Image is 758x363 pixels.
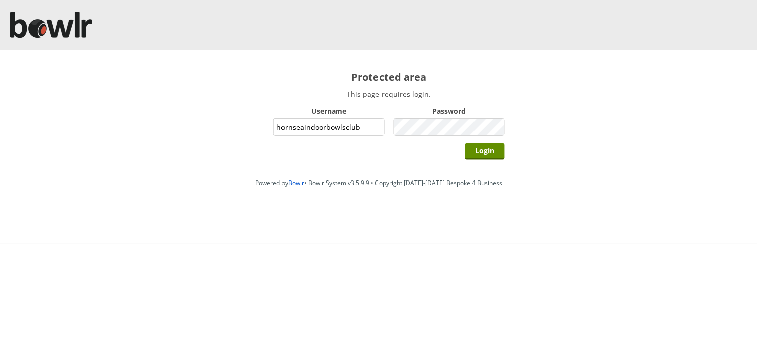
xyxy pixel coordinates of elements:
label: Password [394,106,505,116]
h2: Protected area [273,70,505,84]
p: This page requires login. [273,89,505,99]
input: Login [465,143,505,160]
label: Username [273,106,385,116]
a: Bowlr [289,178,305,187]
span: Powered by • Bowlr System v3.5.9.9 • Copyright [DATE]-[DATE] Bespoke 4 Business [256,178,503,187]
